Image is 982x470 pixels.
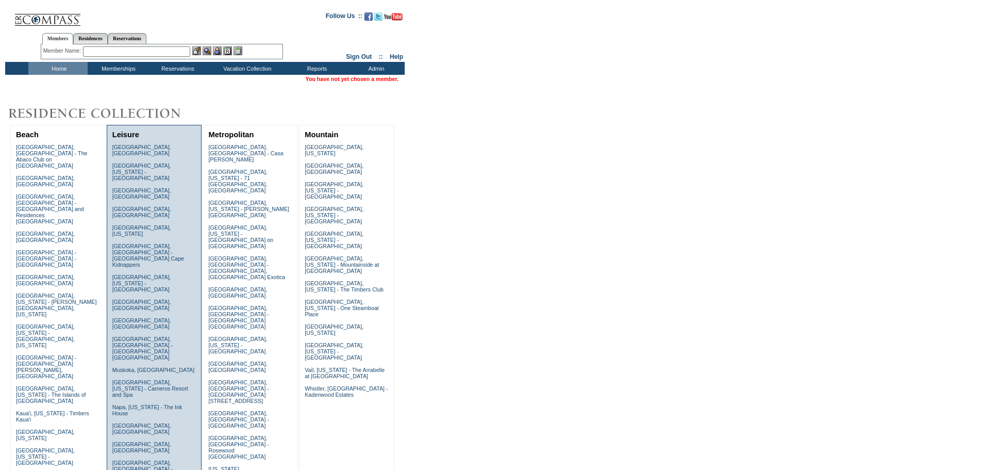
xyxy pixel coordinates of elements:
a: [GEOGRAPHIC_DATA], [GEOGRAPHIC_DATA] - Casa [PERSON_NAME] [208,144,283,163]
a: [GEOGRAPHIC_DATA], [GEOGRAPHIC_DATA] [16,231,75,243]
a: [GEOGRAPHIC_DATA], [US_STATE] - [GEOGRAPHIC_DATA] [112,274,171,293]
a: [GEOGRAPHIC_DATA], [GEOGRAPHIC_DATA] [16,274,75,286]
td: Memberships [88,62,147,75]
a: [GEOGRAPHIC_DATA], [US_STATE] - [GEOGRAPHIC_DATA], [US_STATE] [16,323,75,348]
a: Residences [73,33,108,44]
a: [GEOGRAPHIC_DATA], [GEOGRAPHIC_DATA] [112,299,171,311]
a: [GEOGRAPHIC_DATA], [GEOGRAPHIC_DATA] [112,206,171,218]
a: Reservations [108,33,146,44]
div: Member Name: [43,46,83,55]
a: [GEOGRAPHIC_DATA], [US_STATE] [305,144,363,156]
td: Reports [286,62,345,75]
a: [GEOGRAPHIC_DATA], [US_STATE] - [GEOGRAPHIC_DATA] [208,336,267,354]
span: You have not yet chosen a member. [306,76,398,82]
a: [GEOGRAPHIC_DATA], [US_STATE] - 71 [GEOGRAPHIC_DATA], [GEOGRAPHIC_DATA] [208,169,267,193]
a: [GEOGRAPHIC_DATA], [GEOGRAPHIC_DATA] [208,286,267,299]
a: Metropolitan [208,131,254,139]
a: Kaua'i, [US_STATE] - Timbers Kaua'i [16,410,89,423]
a: Muskoka, [GEOGRAPHIC_DATA] [112,367,194,373]
a: [GEOGRAPHIC_DATA] - [GEOGRAPHIC_DATA][PERSON_NAME], [GEOGRAPHIC_DATA] [16,354,76,379]
img: Follow us on Twitter [374,12,382,21]
a: [GEOGRAPHIC_DATA], [US_STATE] - [GEOGRAPHIC_DATA] [16,447,75,466]
a: [GEOGRAPHIC_DATA], [US_STATE] - One Steamboat Place [305,299,379,317]
a: [GEOGRAPHIC_DATA], [GEOGRAPHIC_DATA] - Rosewood [GEOGRAPHIC_DATA] [208,435,269,460]
img: Impersonate [213,46,222,55]
img: Destinations by Exclusive Resorts [5,103,206,124]
a: [GEOGRAPHIC_DATA], [GEOGRAPHIC_DATA] [112,187,171,200]
a: [GEOGRAPHIC_DATA] - [GEOGRAPHIC_DATA] - [GEOGRAPHIC_DATA] [16,249,76,268]
a: [GEOGRAPHIC_DATA], [GEOGRAPHIC_DATA] - [GEOGRAPHIC_DATA][STREET_ADDRESS] [208,379,269,404]
a: Beach [16,131,39,139]
a: [GEOGRAPHIC_DATA], [GEOGRAPHIC_DATA] - [GEOGRAPHIC_DATA] and Residences [GEOGRAPHIC_DATA] [16,193,84,224]
a: Napa, [US_STATE] - The Ink House [112,404,182,416]
td: Follow Us :: [326,11,362,24]
img: View [203,46,211,55]
a: [GEOGRAPHIC_DATA], [GEOGRAPHIC_DATA] [112,441,171,453]
a: [GEOGRAPHIC_DATA], [US_STATE] - [PERSON_NAME][GEOGRAPHIC_DATA] [208,200,289,218]
a: [GEOGRAPHIC_DATA], [GEOGRAPHIC_DATA] [208,361,267,373]
img: b_calculator.gif [234,46,242,55]
img: Compass Home [14,5,81,26]
a: [GEOGRAPHIC_DATA], [GEOGRAPHIC_DATA] [305,163,363,175]
a: [GEOGRAPHIC_DATA], [US_STATE] - Carneros Resort and Spa [112,379,188,398]
a: [GEOGRAPHIC_DATA], [GEOGRAPHIC_DATA] - [GEOGRAPHIC_DATA] [GEOGRAPHIC_DATA] [112,336,173,361]
a: [GEOGRAPHIC_DATA], [US_STATE] - The Islands of [GEOGRAPHIC_DATA] [16,385,86,404]
td: Vacation Collection [206,62,286,75]
span: :: [379,53,383,60]
td: Admin [345,62,405,75]
a: Help [390,53,403,60]
a: [GEOGRAPHIC_DATA], [GEOGRAPHIC_DATA] [112,144,171,156]
a: [GEOGRAPHIC_DATA], [US_STATE] - [PERSON_NAME][GEOGRAPHIC_DATA], [US_STATE] [16,293,97,317]
a: Members [42,33,74,44]
img: Become our fan on Facebook [364,12,373,21]
a: [GEOGRAPHIC_DATA], [GEOGRAPHIC_DATA] [112,317,171,330]
a: [GEOGRAPHIC_DATA], [US_STATE] - [GEOGRAPHIC_DATA] [305,206,363,224]
a: [GEOGRAPHIC_DATA], [US_STATE] [305,323,363,336]
a: [GEOGRAPHIC_DATA], [US_STATE] - The Timbers Club [305,280,384,293]
a: [GEOGRAPHIC_DATA], [US_STATE] - [GEOGRAPHIC_DATA] [305,342,363,361]
a: Leisure [112,131,139,139]
a: [GEOGRAPHIC_DATA], [US_STATE] - Mountainside at [GEOGRAPHIC_DATA] [305,255,379,274]
img: Subscribe to our YouTube Channel [384,13,403,21]
a: [GEOGRAPHIC_DATA], [US_STATE] [112,224,171,237]
a: Whistler, [GEOGRAPHIC_DATA] - Kadenwood Estates [305,385,388,398]
a: [GEOGRAPHIC_DATA], [GEOGRAPHIC_DATA] - The Abaco Club on [GEOGRAPHIC_DATA] [16,144,88,169]
a: [GEOGRAPHIC_DATA], [US_STATE] - [GEOGRAPHIC_DATA] [112,163,171,181]
a: [GEOGRAPHIC_DATA], [US_STATE] - [GEOGRAPHIC_DATA] [305,231,363,249]
a: [GEOGRAPHIC_DATA], [GEOGRAPHIC_DATA] [112,423,171,435]
img: Reservations [223,46,232,55]
a: Subscribe to our YouTube Channel [384,15,403,22]
a: [GEOGRAPHIC_DATA], [US_STATE] - [GEOGRAPHIC_DATA] on [GEOGRAPHIC_DATA] [208,224,273,249]
td: Home [28,62,88,75]
a: [GEOGRAPHIC_DATA], [GEOGRAPHIC_DATA] - [GEOGRAPHIC_DATA] [208,410,269,429]
img: b_edit.gif [192,46,201,55]
a: Mountain [305,131,338,139]
a: [GEOGRAPHIC_DATA], [US_STATE] - [GEOGRAPHIC_DATA] [305,181,363,200]
a: Follow us on Twitter [374,15,382,22]
td: Reservations [147,62,206,75]
a: Become our fan on Facebook [364,15,373,22]
img: i.gif [5,15,13,16]
a: [GEOGRAPHIC_DATA], [GEOGRAPHIC_DATA] - [GEOGRAPHIC_DATA], [GEOGRAPHIC_DATA] Exotica [208,255,285,280]
a: [GEOGRAPHIC_DATA], [GEOGRAPHIC_DATA] - [GEOGRAPHIC_DATA] Cape Kidnappers [112,243,184,268]
a: Sign Out [346,53,372,60]
a: [GEOGRAPHIC_DATA], [US_STATE] [16,429,75,441]
a: [GEOGRAPHIC_DATA], [GEOGRAPHIC_DATA] [16,175,75,187]
a: Vail, [US_STATE] - The Arrabelle at [GEOGRAPHIC_DATA] [305,367,385,379]
a: [GEOGRAPHIC_DATA], [GEOGRAPHIC_DATA] - [GEOGRAPHIC_DATA] [GEOGRAPHIC_DATA] [208,305,269,330]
